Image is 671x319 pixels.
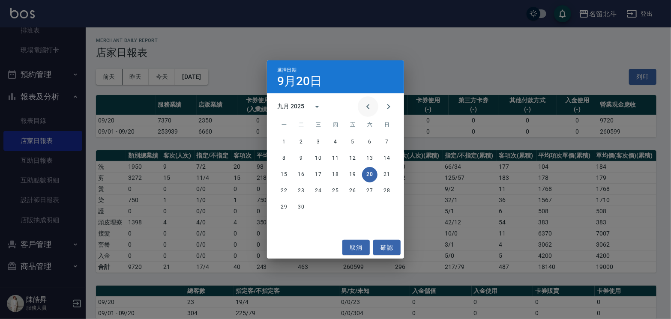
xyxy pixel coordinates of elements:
[379,151,395,166] button: 14
[345,134,360,150] button: 5
[328,183,343,199] button: 25
[311,183,326,199] button: 24
[277,76,322,86] h4: 9月20日
[328,116,343,134] span: 星期四
[294,151,309,166] button: 9
[379,167,395,182] button: 21
[311,134,326,150] button: 3
[345,167,360,182] button: 19
[362,151,377,166] button: 13
[362,183,377,199] button: 27
[362,116,377,134] span: 星期六
[379,116,395,134] span: 星期日
[362,134,377,150] button: 6
[294,116,309,134] span: 星期二
[307,96,327,117] button: calendar view is open, switch to year view
[379,134,395,150] button: 7
[345,151,360,166] button: 12
[342,240,370,256] button: 取消
[294,134,309,150] button: 2
[345,116,360,134] span: 星期五
[276,134,292,150] button: 1
[294,183,309,199] button: 23
[276,151,292,166] button: 8
[294,200,309,215] button: 30
[277,102,304,111] div: 九月 2025
[276,116,292,134] span: 星期一
[378,96,399,117] button: Next month
[311,116,326,134] span: 星期三
[362,167,377,182] button: 20
[379,183,395,199] button: 28
[277,67,297,73] span: 選擇日期
[328,134,343,150] button: 4
[276,183,292,199] button: 22
[345,183,360,199] button: 26
[276,167,292,182] button: 15
[276,200,292,215] button: 29
[311,167,326,182] button: 17
[358,96,378,117] button: Previous month
[294,167,309,182] button: 16
[328,167,343,182] button: 18
[311,151,326,166] button: 10
[328,151,343,166] button: 11
[373,240,401,256] button: 確認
